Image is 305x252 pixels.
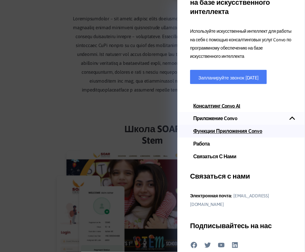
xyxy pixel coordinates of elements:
a: Работа [178,138,305,150]
a: Консалтинг Convo AI [178,99,305,112]
a: Приложение Convo [178,112,305,125]
font: [EMAIL_ADDRESS][DOMAIN_NAME] [190,194,269,207]
font: Подписывайтесь на нас [190,222,272,230]
a: Запланируйте звонок [DATE] [190,70,267,84]
a: Электронная почта:[EMAIL_ADDRESS][DOMAIN_NAME] [190,192,292,208]
font: Работа [194,141,210,147]
font: Электронная почта: [190,194,232,199]
a: Функции приложения Convo [178,125,305,138]
font: Консалтинг Convo AI [194,103,241,109]
font: Используйте искусственный интеллект для работы на себя с помощью консалтинговых услуг Convo по пр... [190,29,292,58]
nav: Мобильный [178,99,305,163]
a: Связаться с нами [178,150,305,163]
font: Связаться с нами [194,154,237,160]
font: Запланируйте звонок [DATE] [199,75,259,80]
font: Связаться с нами [190,172,250,180]
font: Функции приложения Convo [194,128,263,134]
